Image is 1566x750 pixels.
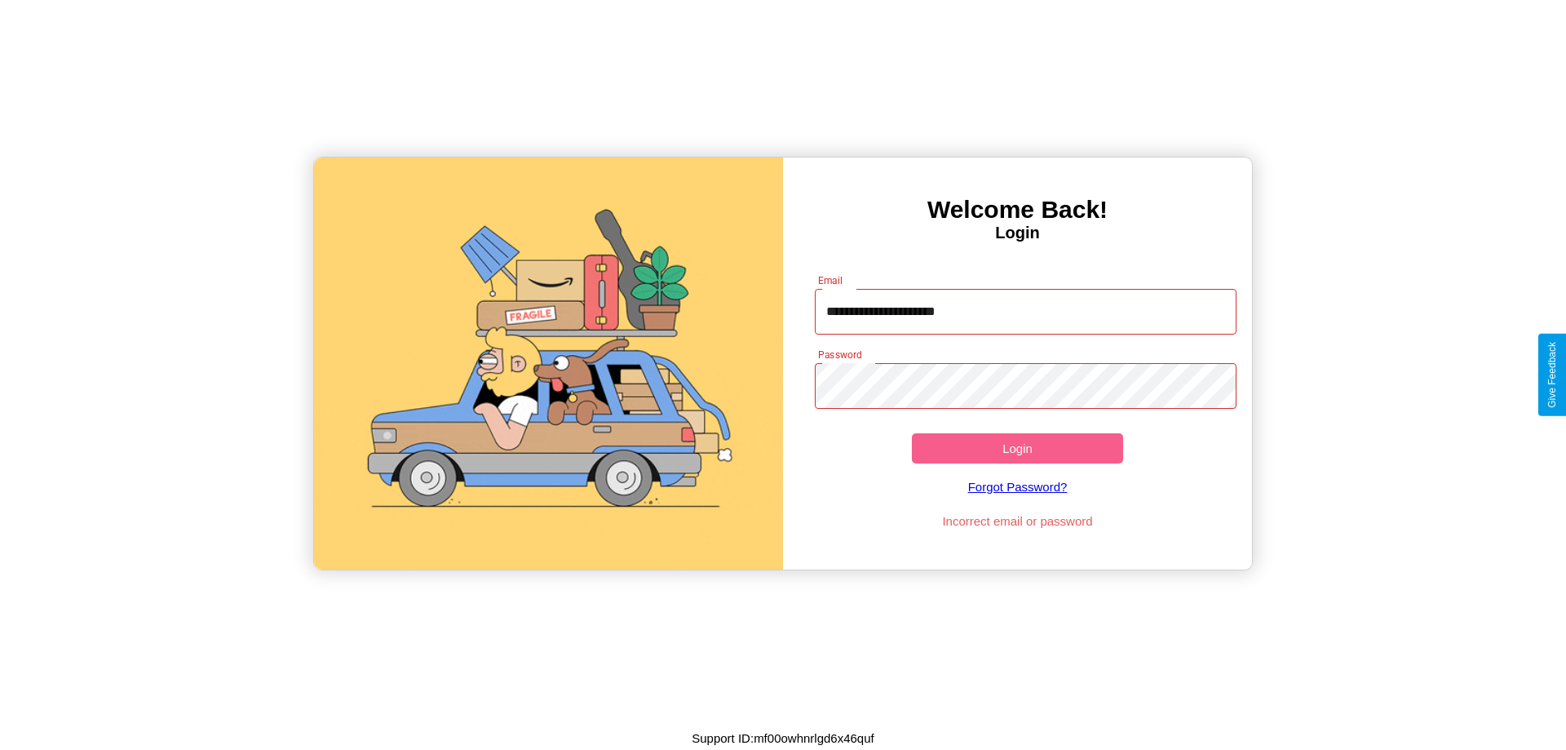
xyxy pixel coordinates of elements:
[314,158,783,570] img: gif
[818,348,861,362] label: Password
[692,727,874,749] p: Support ID: mf00owhnrlgd6x46quf
[783,224,1252,242] h4: Login
[807,510,1229,532] p: Incorrect email or password
[807,464,1229,510] a: Forgot Password?
[912,433,1123,464] button: Login
[818,273,843,287] label: Email
[783,196,1252,224] h3: Welcome Back!
[1546,342,1558,408] div: Give Feedback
